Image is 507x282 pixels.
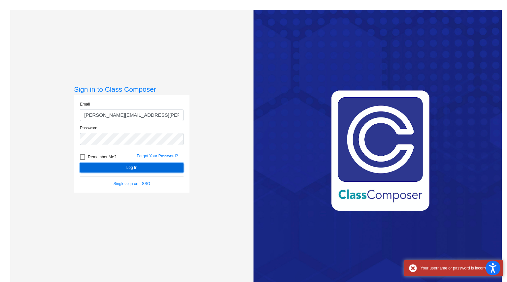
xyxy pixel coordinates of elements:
label: Email [80,101,90,107]
div: Your username or password is incorrect [421,265,498,271]
a: Single sign on - SSO [114,181,150,186]
h3: Sign in to Class Composer [74,85,189,93]
button: Log In [80,163,184,172]
span: Remember Me? [88,153,116,161]
label: Password [80,125,97,131]
a: Forgot Your Password? [137,154,178,158]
